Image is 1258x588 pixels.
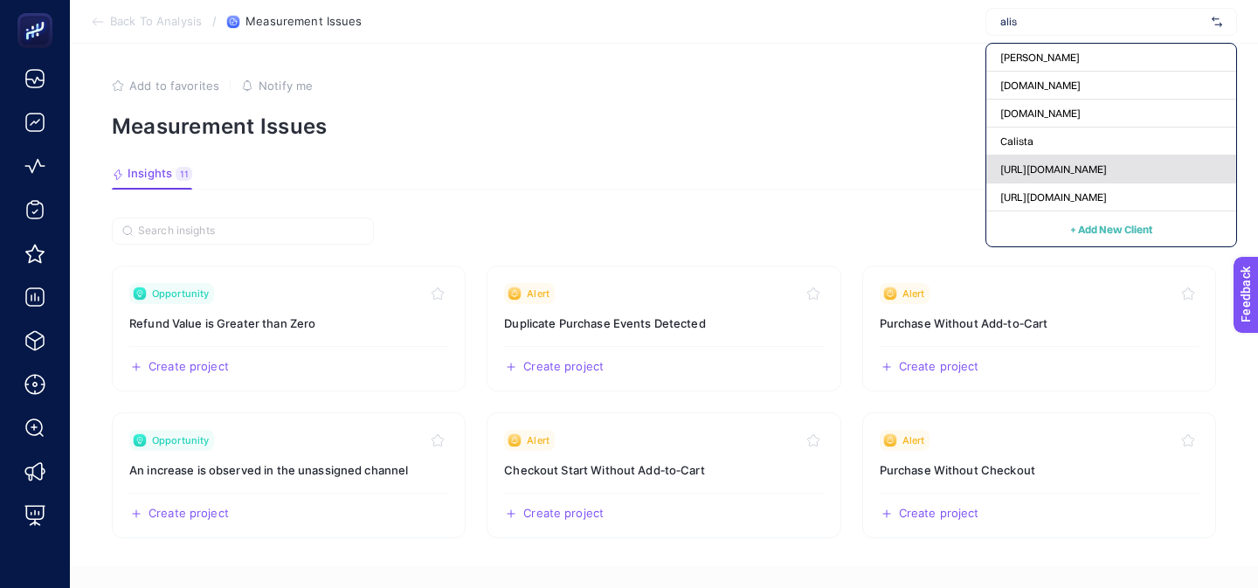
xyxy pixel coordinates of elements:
[1212,13,1222,31] img: svg%3e
[149,507,229,521] span: Create project
[1000,79,1081,93] span: [DOMAIN_NAME]
[803,283,824,304] button: Toggle favorite
[112,79,219,93] button: Add to favorites
[523,507,604,521] span: Create project
[862,412,1216,538] a: View insight titled
[129,360,229,374] button: Create a new project based on this insight
[487,266,840,391] a: View insight titled
[128,167,172,181] span: Insights
[902,287,925,301] span: Alert
[527,287,550,301] span: Alert
[527,433,550,447] span: Alert
[1070,218,1152,239] button: + Add New Client
[112,266,1216,538] section: Insight Packages
[129,461,448,479] h3: Insight title
[803,430,824,451] button: Toggle favorite
[259,79,313,93] span: Notify me
[1178,283,1199,304] button: Toggle favorite
[129,315,448,332] h3: Insight title
[112,266,466,391] a: View insight titled
[138,225,363,238] input: Search
[427,283,448,304] button: Toggle favorite
[1178,430,1199,451] button: Toggle favorite
[241,79,313,93] button: Notify me
[10,5,66,19] span: Feedback
[1000,190,1107,204] span: [URL][DOMAIN_NAME]
[427,430,448,451] button: Toggle favorite
[1000,51,1080,65] span: [PERSON_NAME]
[245,15,362,29] span: Measurement Issues
[504,360,604,374] button: Create a new project based on this insight
[112,114,1216,139] p: Measurement Issues
[176,167,192,181] div: 11
[212,14,217,28] span: /
[487,412,840,538] a: View insight titled
[880,507,979,521] button: Create a new project based on this insight
[1000,15,1205,29] input: Özdilekteyim - ADV
[899,360,979,374] span: Create project
[880,360,979,374] button: Create a new project based on this insight
[523,360,604,374] span: Create project
[880,315,1199,332] h3: Insight title
[1070,223,1152,236] span: + Add New Client
[152,433,209,447] span: Opportunity
[504,315,823,332] h3: Insight title
[152,287,209,301] span: Opportunity
[129,79,219,93] span: Add to favorites
[504,461,823,479] h3: Insight title
[1000,135,1033,149] span: Calista
[902,433,925,447] span: Alert
[880,461,1199,479] h3: Insight title
[1000,107,1081,121] span: [DOMAIN_NAME]
[504,507,604,521] button: Create a new project based on this insight
[112,412,466,538] a: View insight titled
[1000,163,1107,176] span: [URL][DOMAIN_NAME]
[110,15,202,29] span: Back To Analysis
[129,507,229,521] button: Create a new project based on this insight
[149,360,229,374] span: Create project
[862,266,1216,391] a: View insight titled
[899,507,979,521] span: Create project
